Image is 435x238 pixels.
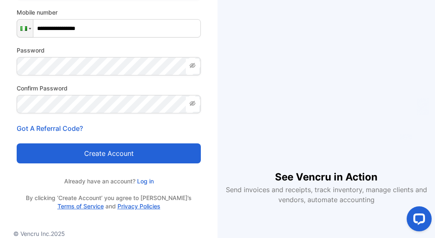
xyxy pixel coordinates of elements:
iframe: LiveChat chat widget [400,203,435,238]
label: Confirm Password [17,84,201,93]
a: Privacy Policies [117,203,160,210]
p: By clicking ‘Create Account’ you agree to [PERSON_NAME]’s and [17,194,201,210]
p: Got A Referral Code? [17,123,201,133]
div: Nigeria: + 234 [17,20,33,37]
p: Already have an account? [17,177,201,185]
label: Mobile number [17,8,201,17]
a: Terms of Service [57,203,104,210]
label: Password [17,46,201,55]
h1: See Vencru in Action [275,156,377,185]
iframe: YouTube video player [239,33,413,156]
p: Send invoices and receipts, track inventory, manage clients and vendors, automate accounting [217,185,435,205]
a: Log in [135,178,154,185]
button: Create account [17,143,201,163]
